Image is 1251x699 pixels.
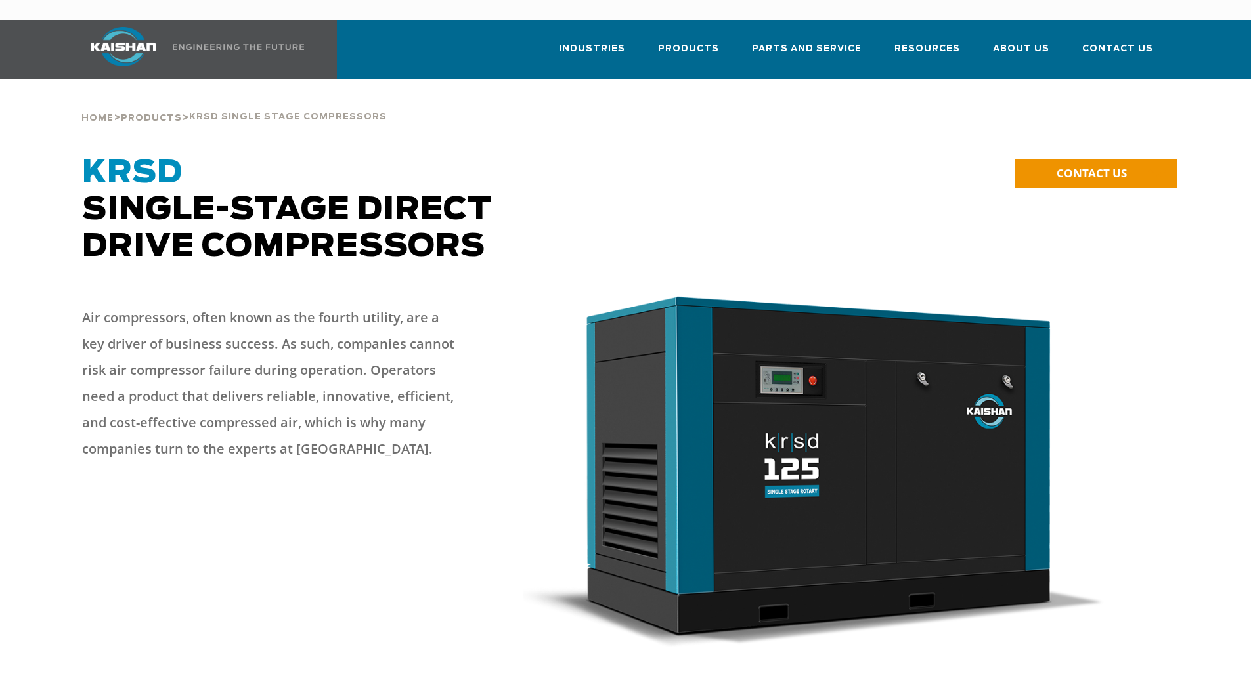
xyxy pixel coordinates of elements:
[523,291,1105,647] img: krsd125
[658,32,719,76] a: Products
[189,113,387,121] span: krsd single stage compressors
[1057,165,1127,180] span: CONTACT US
[82,305,463,462] p: Air compressors, often known as the fourth utility, are a key driver of business success. As such...
[1082,41,1153,56] span: Contact Us
[173,44,304,50] img: Engineering the future
[993,41,1049,56] span: About Us
[894,41,960,56] span: Resources
[74,27,173,66] img: kaishan logo
[121,112,182,123] a: Products
[559,32,625,76] a: Industries
[894,32,960,76] a: Resources
[993,32,1049,76] a: About Us
[752,32,862,76] a: Parts and Service
[81,114,114,123] span: Home
[658,41,719,56] span: Products
[81,79,387,129] div: > >
[1082,32,1153,76] a: Contact Us
[752,41,862,56] span: Parts and Service
[81,112,114,123] a: Home
[559,41,625,56] span: Industries
[121,114,182,123] span: Products
[82,158,492,263] span: Single-Stage Direct Drive Compressors
[1015,159,1177,188] a: CONTACT US
[82,158,183,189] span: KRSD
[74,20,307,79] a: Kaishan USA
